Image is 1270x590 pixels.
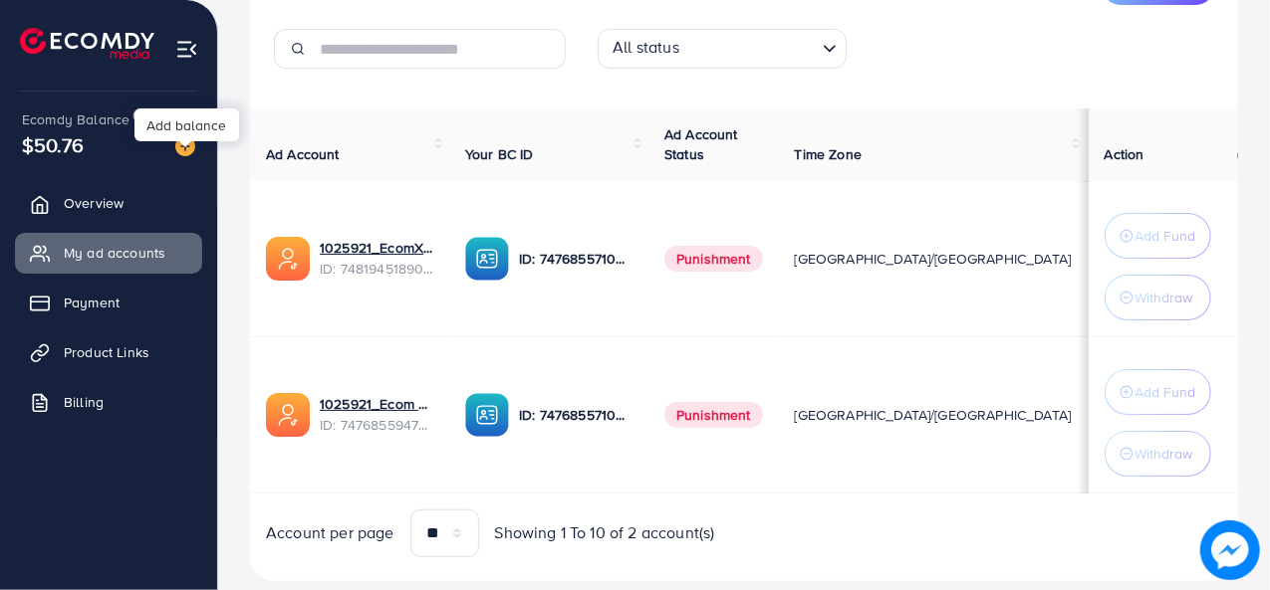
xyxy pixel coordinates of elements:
div: Search for option [598,29,847,69]
span: Time Zone [795,144,862,164]
span: Your BC ID [465,144,534,164]
p: Add Fund [1136,224,1196,248]
img: ic-ba-acc.ded83a64.svg [465,393,509,437]
button: Add Fund [1105,369,1211,415]
p: Withdraw [1136,286,1193,309]
img: ic-ads-acc.e4c84228.svg [266,237,310,281]
span: [GEOGRAPHIC_DATA]/[GEOGRAPHIC_DATA] [795,405,1072,425]
div: <span class='underline'>1025921_Ecom Edge_1740841194014</span></br>7476855947013488656 [320,394,433,435]
a: 1025921_Ecom Edge_1740841194014 [320,394,433,414]
span: Account per page [266,521,394,544]
span: [GEOGRAPHIC_DATA]/[GEOGRAPHIC_DATA] [795,249,1072,269]
span: Punishment [664,402,763,428]
input: Search for option [685,33,815,64]
p: Withdraw [1136,442,1193,466]
a: Overview [15,183,202,223]
button: Withdraw [1105,275,1211,320]
a: Billing [15,382,202,422]
a: Payment [15,283,202,322]
span: Ad Account [266,144,340,164]
img: ic-ads-acc.e4c84228.svg [266,393,310,437]
span: Billing [64,392,104,412]
button: Withdraw [1105,431,1211,477]
p: ID: 7476855710303879169 [519,247,633,271]
a: My ad accounts [15,233,202,273]
a: Product Links [15,332,202,372]
span: ID: 7481945189062393873 [320,259,433,279]
span: Overview [64,193,124,213]
span: ID: 7476855947013488656 [320,415,433,435]
div: <span class='underline'>1025921_EcomXperts_1742026135919</span></br>7481945189062393873 [320,238,433,279]
a: 1025921_EcomXperts_1742026135919 [320,238,433,258]
span: Ad Account Status [664,124,738,164]
span: Punishment [664,246,763,272]
img: ic-ba-acc.ded83a64.svg [465,237,509,281]
span: Product Links [64,342,149,362]
p: Add Fund [1136,380,1196,404]
img: image [1205,525,1255,575]
p: ID: 7476855710303879169 [519,403,633,427]
span: All status [609,32,683,64]
span: Payment [64,293,120,312]
span: My ad accounts [64,243,165,263]
img: menu [175,38,198,61]
button: Add Fund [1105,213,1211,259]
span: Showing 1 To 10 of 2 account(s) [495,521,715,544]
img: logo [20,28,154,59]
span: Action [1105,144,1144,164]
span: $50.76 [22,130,84,159]
div: Add balance [134,108,239,141]
span: Ecomdy Balance [22,109,129,129]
